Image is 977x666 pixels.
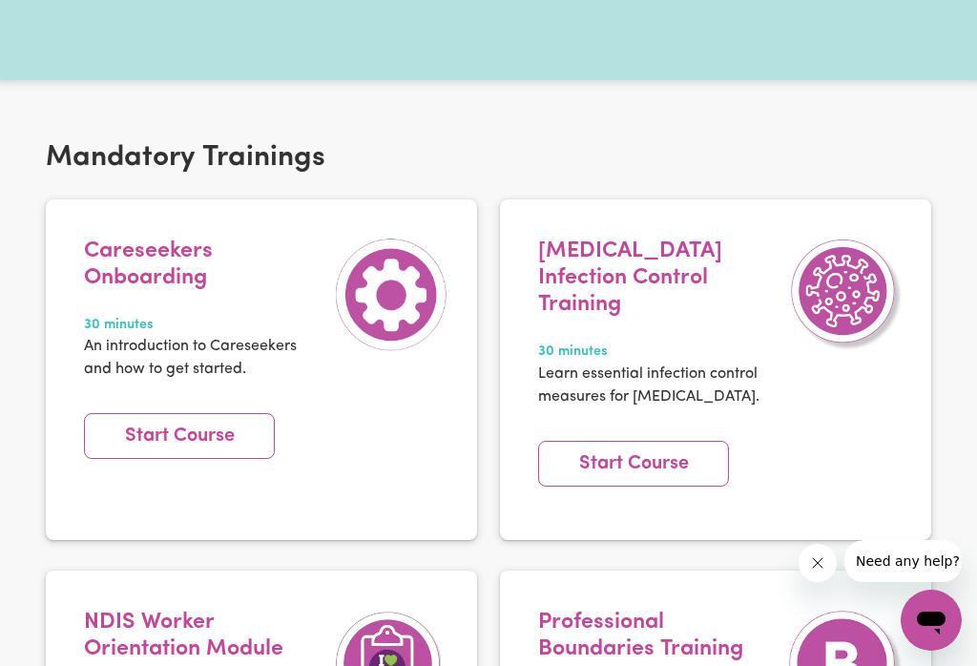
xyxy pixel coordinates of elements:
[538,238,779,318] h4: [MEDICAL_DATA] Infection Control Training
[538,363,779,408] p: Learn essential infection control measures for [MEDICAL_DATA].
[84,609,324,662] h4: NDIS Worker Orientation Module
[84,413,275,459] a: Start Course
[901,590,962,651] iframe: Button to launch messaging window
[538,342,779,363] span: 30 minutes
[538,441,729,487] a: Start Course
[84,335,324,381] p: An introduction to Careseekers and how to get started.
[799,544,837,582] iframe: Close message
[538,609,779,662] h4: Professional Boundaries Training
[84,238,324,291] h4: Careseekers Onboarding
[46,141,931,177] h2: Mandatory Trainings
[84,315,324,336] span: 30 minutes
[844,540,962,582] iframe: Message from company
